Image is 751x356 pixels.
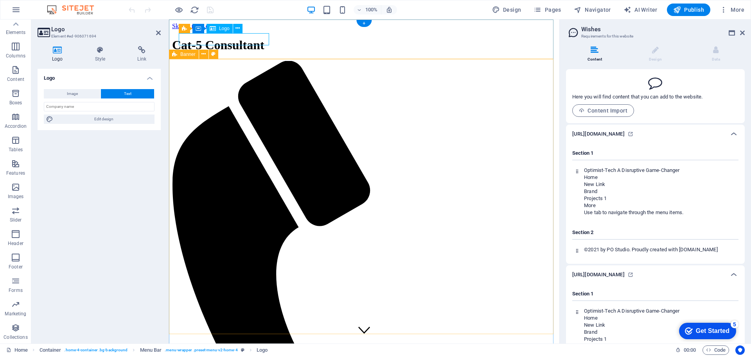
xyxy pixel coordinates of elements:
[5,311,26,317] p: Marketing
[572,229,738,240] h4: Section 2
[7,76,24,82] p: Content
[180,52,196,57] span: Banner
[566,265,745,284] div: [URL][DOMAIN_NAME]
[687,46,745,63] li: Data
[566,125,745,143] div: [URL][DOMAIN_NAME]
[365,5,378,14] h6: 100%
[23,9,57,16] div: Get Started
[584,188,738,195] p: Brand
[572,290,738,301] h4: Section 1
[489,4,525,16] div: Design (Ctrl+Alt+Y)
[572,93,702,100] p: Here you will find content that you can add to the website.
[566,46,627,63] li: Content
[584,308,616,314] span: Optimist-Tech
[667,4,710,16] button: Publish
[584,315,738,322] p: Home
[574,6,611,14] span: Navigator
[492,6,521,14] span: Design
[51,33,145,40] h3: Element #ed-906071694
[9,100,22,106] p: Boxes
[6,170,25,176] p: Features
[581,33,729,40] h3: Requirements for this website
[572,104,634,117] button: Content Import
[58,2,66,9] div: 5
[44,114,155,124] button: Edit design
[67,89,78,98] span: Image
[584,167,616,173] span: Optimist-Tech
[584,181,738,188] p: New Link
[689,347,690,353] span: :
[6,53,25,59] p: Columns
[9,287,23,293] p: Forms
[584,322,738,329] p: New Link
[584,247,718,252] span: ©2021 by PO Studio. Proudly created with [DOMAIN_NAME]
[673,6,704,14] span: Publish
[8,240,23,247] p: Header
[219,26,230,31] span: Logo
[354,5,381,14] button: 100%
[190,5,199,14] i: Reload page
[5,123,27,129] p: Accordion
[6,29,26,36] p: Elements
[584,174,738,181] p: Home
[6,4,63,20] div: Get Started 5 items remaining, 0% complete
[40,345,268,355] nav: breadcrumb
[40,345,61,355] span: Click to select. Double-click to edit
[702,345,729,355] button: Code
[81,46,123,63] h4: Style
[190,5,199,14] button: reload
[6,345,28,355] a: Click to cancel selection. Double-click to open Pages
[684,345,696,355] span: 00 00
[735,345,745,355] button: Usercentrics
[174,5,183,14] button: Click here to leave preview mode and continue editing
[584,195,738,202] p: Projects 1
[124,89,131,98] span: Text
[257,345,268,355] span: Click to select. Double-click to edit
[9,264,23,270] p: Footer
[584,202,738,209] p: More
[4,334,27,340] p: Collections
[56,114,152,124] span: Edit design
[623,6,658,14] span: AI Writer
[534,6,561,14] span: Pages
[530,4,564,16] button: Pages
[706,345,726,355] span: Code
[386,6,393,13] i: On resize automatically adjust zoom level to fit chosen device.
[44,89,101,98] button: Image
[584,209,738,216] div: Use tab to navigate through the menu items.
[489,4,525,16] button: Design
[3,3,55,10] a: Skip to main content
[101,89,154,98] button: Text
[51,26,161,33] h2: Logo
[717,4,747,16] button: More
[64,345,128,355] span: . home-4-container .bg-background
[617,308,679,314] span: A Disruptive Game-Changer
[38,46,81,63] h4: Logo
[140,345,162,355] span: Click to select. Double-click to edit
[356,20,372,27] div: +
[573,246,582,257] div: Drag this element into the website
[572,150,738,160] h4: Section 1
[123,46,161,63] h4: Link
[572,129,625,139] h6: [URL][DOMAIN_NAME]
[9,147,23,153] p: Tables
[579,107,627,114] span: Content Import
[8,193,24,200] p: Images
[676,345,696,355] h6: Session time
[581,26,745,33] h2: Wishes
[617,167,679,173] span: A Disruptive Game-Changer
[584,343,738,350] p: More
[38,69,161,83] h4: Logo
[620,4,661,16] button: AI Writer
[584,336,738,343] p: Projects 1
[165,345,237,355] span: . menu-wrapper .preset-menu-v2-home-4
[571,4,614,16] button: Navigator
[45,5,104,14] img: Editor Logo
[572,270,625,279] h6: [URL][DOMAIN_NAME]
[44,102,155,111] input: Company name
[241,348,244,352] i: This element is a customizable preset
[584,329,738,336] p: Brand
[627,46,687,63] li: Design
[720,6,744,14] span: More
[10,217,22,223] p: Slider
